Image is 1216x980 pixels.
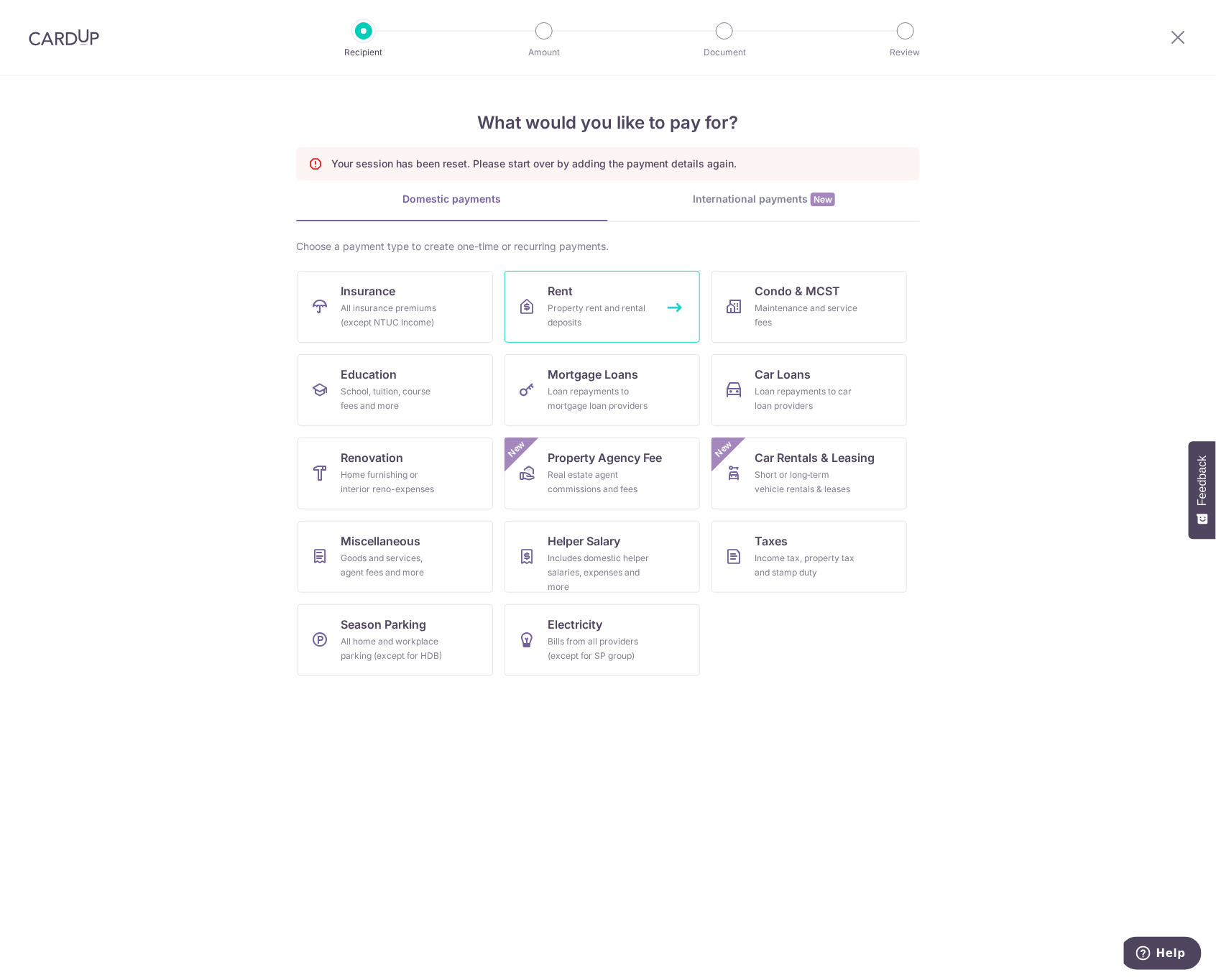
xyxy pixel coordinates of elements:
span: Feedback [1196,456,1209,506]
a: MiscellaneousGoods and services, agent fees and more [298,521,493,593]
span: New [712,438,736,461]
iframe: Opens a widget where you can find more information [1124,937,1202,973]
div: Loan repayments to mortgage loan providers [548,384,651,413]
span: Condo & MCST [755,282,840,300]
a: RentProperty rent and rental deposits [505,271,700,343]
span: Rent [548,282,573,300]
p: Amount [491,45,597,60]
span: Car Loans [755,366,811,383]
div: Includes domestic helper salaries, expenses and more [548,551,651,594]
span: Electricity [548,616,602,633]
div: Choose a payment type to create one-time or recurring payments. [296,239,920,254]
span: Taxes [755,532,788,550]
p: Recipient [310,45,417,60]
span: Education [341,366,397,383]
span: New [505,438,529,461]
div: Short or long‑term vehicle rentals & leases [755,468,858,496]
a: Car LoansLoan repayments to car loan providers [711,354,907,426]
a: ElectricityBills from all providers (except for SP group) [505,604,700,676]
div: Maintenance and service fees [755,301,858,330]
div: International payments [608,192,920,207]
div: All insurance premiums (except NTUC Income) [341,301,444,330]
button: Feedback - Show survey [1189,441,1216,539]
div: Domestic payments [296,192,608,206]
div: Income tax, property tax and stamp duty [755,551,858,580]
div: Real estate agent commissions and fees [548,468,651,496]
img: CardUp [29,29,99,46]
a: Car Rentals & LeasingShort or long‑term vehicle rentals & leasesNew [711,438,907,509]
a: Season ParkingAll home and workplace parking (except for HDB) [298,604,493,676]
a: InsuranceAll insurance premiums (except NTUC Income) [298,271,493,343]
div: Home furnishing or interior reno-expenses [341,468,444,496]
span: Mortgage Loans [548,366,638,383]
span: New [811,193,835,206]
span: Miscellaneous [341,532,420,550]
h4: What would you like to pay for? [296,110,920,136]
p: Your session has been reset. Please start over by adding the payment details again. [331,157,737,171]
a: Helper SalaryIncludes domestic helper salaries, expenses and more [505,521,700,593]
div: Goods and services, agent fees and more [341,551,444,580]
span: Property Agency Fee [548,449,662,466]
span: Helper Salary [548,532,620,550]
a: TaxesIncome tax, property tax and stamp duty [711,521,907,593]
p: Document [671,45,778,60]
div: Property rent and rental deposits [548,301,651,330]
span: Insurance [341,282,395,300]
div: All home and workplace parking (except for HDB) [341,634,444,663]
p: Review [852,45,959,60]
div: Loan repayments to car loan providers [755,384,858,413]
a: RenovationHome furnishing or interior reno-expenses [298,438,493,509]
a: Property Agency FeeReal estate agent commissions and feesNew [505,438,700,509]
a: Condo & MCSTMaintenance and service fees [711,271,907,343]
a: Mortgage LoansLoan repayments to mortgage loan providers [505,354,700,426]
span: Car Rentals & Leasing [755,449,875,466]
div: Bills from all providers (except for SP group) [548,634,651,663]
div: School, tuition, course fees and more [341,384,444,413]
span: Renovation [341,449,403,466]
span: Season Parking [341,616,426,633]
a: EducationSchool, tuition, course fees and more [298,354,493,426]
